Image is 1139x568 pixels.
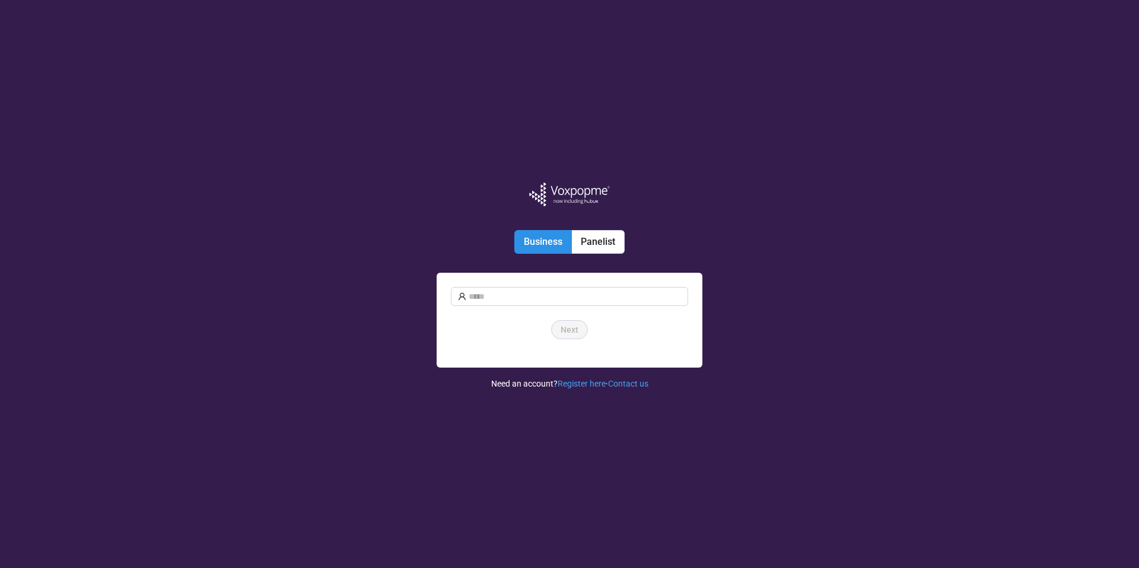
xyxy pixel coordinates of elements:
[491,368,648,390] div: Need an account? ·
[608,379,648,388] a: Contact us
[524,236,562,247] span: Business
[551,320,588,339] button: Next
[458,292,466,301] span: user
[581,236,615,247] span: Panelist
[561,323,578,336] span: Next
[558,379,606,388] a: Register here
